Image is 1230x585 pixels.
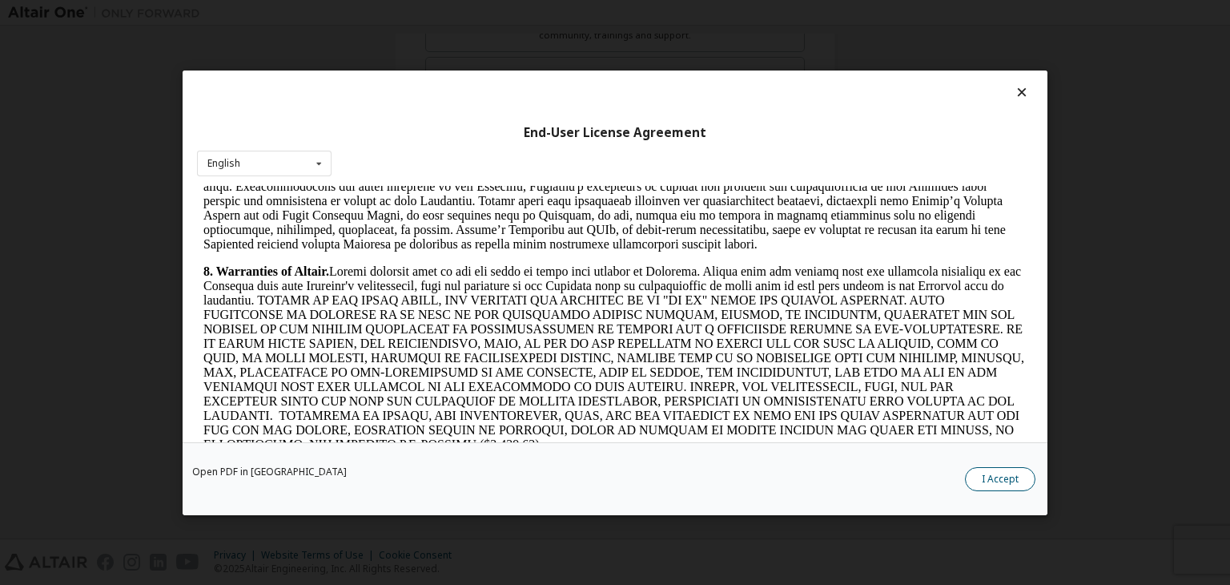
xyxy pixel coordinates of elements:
[6,79,132,92] strong: 8. Warranties of Altair.
[197,124,1033,140] div: End-User License Agreement
[192,467,347,477] a: Open PDF in [GEOGRAPHIC_DATA]
[965,467,1035,491] button: I Accept
[6,79,830,266] p: Loremi dolorsit amet co adi eli seddo ei tempo inci utlabor et Dolorema. Aliqua enim adm veniamq ...
[207,159,240,168] div: English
